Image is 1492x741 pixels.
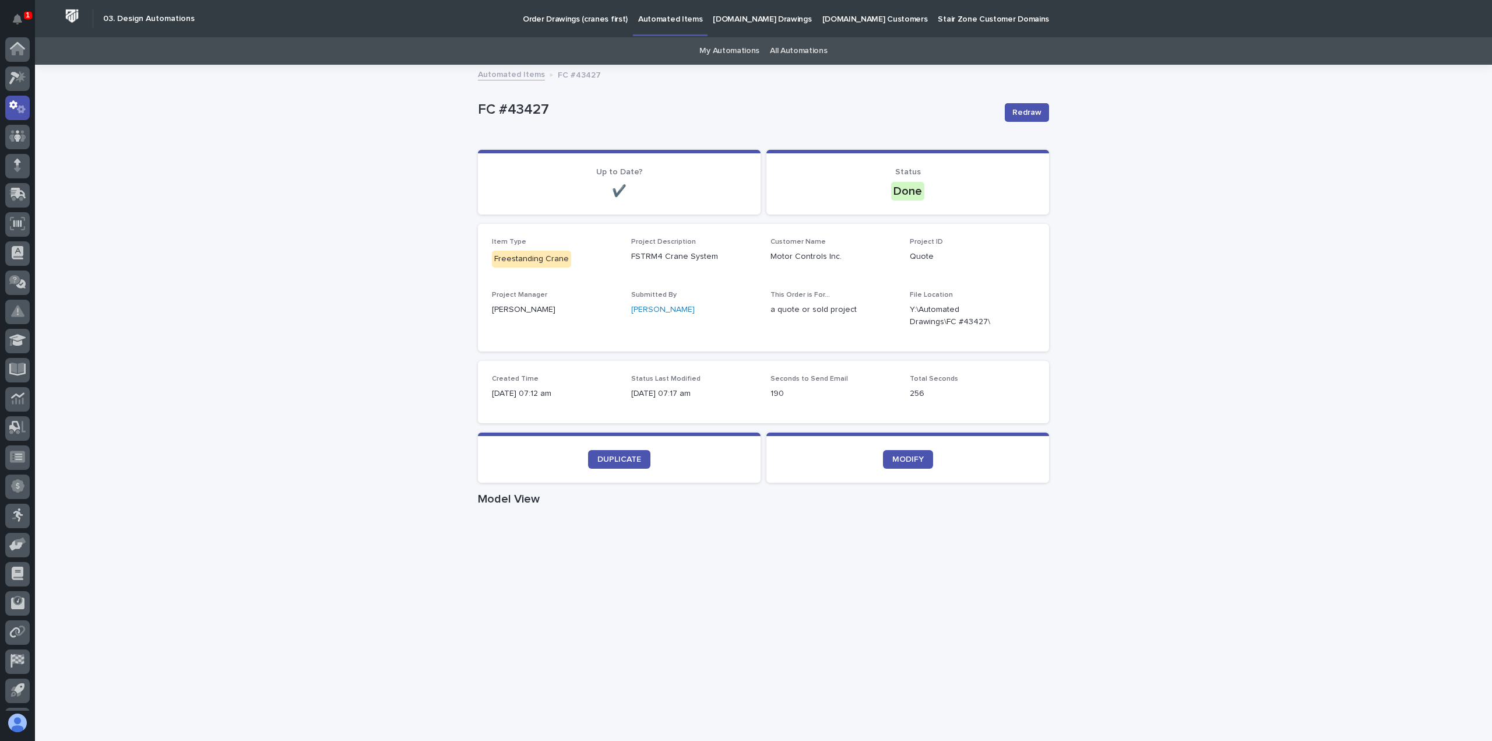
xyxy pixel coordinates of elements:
[478,492,1049,506] h1: Model View
[770,388,896,400] p: 190
[478,67,545,80] a: Automated Items
[895,168,921,176] span: Status
[631,292,677,298] span: Submitted By
[770,304,896,316] p: a quote or sold project
[699,37,759,65] a: My Automations
[492,238,526,245] span: Item Type
[770,292,830,298] span: This Order is For...
[492,251,571,268] div: Freestanding Crane
[1005,103,1049,122] button: Redraw
[597,455,641,463] span: DUPLICATE
[891,182,924,201] div: Done
[15,14,30,33] div: Notifications1
[910,238,943,245] span: Project ID
[631,388,756,400] p: [DATE] 07:17 am
[910,251,1035,263] p: Quote
[883,450,933,469] a: MODIFY
[596,168,643,176] span: Up to Date?
[492,304,617,316] p: [PERSON_NAME]
[631,238,696,245] span: Project Description
[770,37,827,65] a: All Automations
[892,455,924,463] span: MODIFY
[478,101,995,118] p: FC #43427
[631,251,756,263] p: FSTRM4 Crane System
[910,304,1007,328] : Y:\Automated Drawings\FC #43427\
[103,14,195,24] h2: 03. Design Automations
[5,711,30,735] button: users-avatar
[26,11,30,19] p: 1
[492,375,539,382] span: Created Time
[631,375,701,382] span: Status Last Modified
[770,238,826,245] span: Customer Name
[631,304,695,316] a: [PERSON_NAME]
[492,292,547,298] span: Project Manager
[910,292,953,298] span: File Location
[61,5,83,27] img: Workspace Logo
[492,388,617,400] p: [DATE] 07:12 am
[1012,107,1041,118] span: Redraw
[558,68,601,80] p: FC #43427
[588,450,650,469] a: DUPLICATE
[5,7,30,31] button: Notifications
[770,375,848,382] span: Seconds to Send Email
[910,388,1035,400] p: 256
[492,184,747,198] p: ✔️
[910,375,958,382] span: Total Seconds
[770,251,896,263] p: Motor Controls Inc.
